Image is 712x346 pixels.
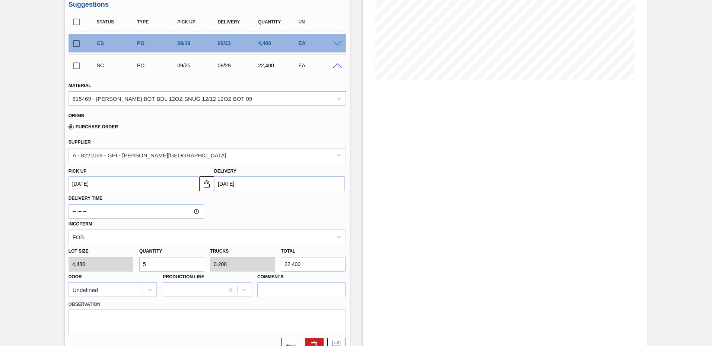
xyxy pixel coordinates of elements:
div: Purchase order [135,40,180,46]
input: mm/dd/yyyy [69,176,199,191]
div: 4,480 [256,40,301,46]
div: 09/25/2025 [175,63,220,68]
label: Observation [69,299,346,310]
label: Pick up [69,169,87,174]
div: EA [296,63,341,68]
label: Delivery [214,169,236,174]
div: UN [296,19,341,25]
div: 615469 - [PERSON_NAME] BOT BDL 12OZ SNUG 12/12 12OZ BOT 09 [73,95,252,102]
label: Incoterm [69,221,92,227]
label: Production Line [163,274,204,279]
input: mm/dd/yyyy [214,176,345,191]
div: 09/23/2025 [216,40,261,46]
div: A - 8221069 - GPI - [PERSON_NAME][GEOGRAPHIC_DATA] [73,152,226,158]
button: locked [199,176,214,191]
div: Undefined [73,286,98,293]
label: Lot size [69,246,133,257]
h3: Suggestions [69,1,346,9]
div: Suggestion Created [95,63,140,68]
label: Trucks [210,249,229,254]
label: Purchase Order [69,124,118,129]
div: Delivery [216,19,261,25]
div: EA [296,40,341,46]
div: 09/19/2025 [175,40,220,46]
label: Door [69,274,82,279]
div: Changed Suggestion [95,40,140,46]
label: Quantity [139,249,162,254]
label: Supplier [69,140,91,145]
label: Total [281,249,295,254]
div: 22,400 [256,63,301,68]
div: FOB [73,234,84,240]
label: Origin [69,113,85,118]
div: Type [135,19,180,25]
label: Material [69,83,91,88]
div: 09/29/2025 [216,63,261,68]
div: Purchase order [135,63,180,68]
div: Pick up [175,19,220,25]
img: locked [202,179,211,188]
div: Status [95,19,140,25]
label: Delivery Time [69,193,204,204]
label: Comments [257,272,346,282]
div: Quantity [256,19,301,25]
